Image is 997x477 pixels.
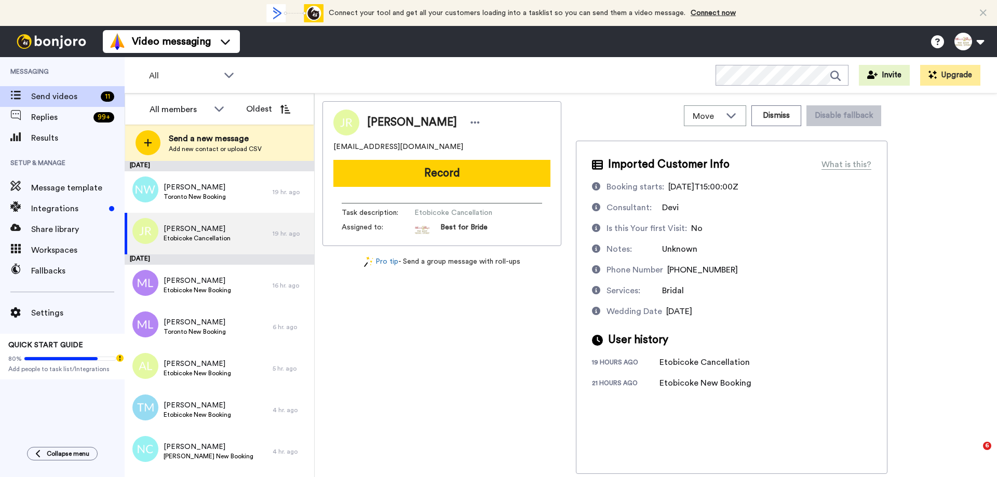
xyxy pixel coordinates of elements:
span: Toronto New Booking [164,328,226,336]
div: 4 hr. ago [273,406,309,414]
div: animation [266,4,324,22]
span: Video messaging [132,34,211,49]
div: Wedding Date [607,305,662,318]
span: Toronto New Booking [164,193,226,201]
span: Etobicoke New Booking [164,286,231,294]
span: Move [693,110,721,122]
div: Etobicoke New Booking [659,377,751,389]
span: [PERSON_NAME] [164,182,226,193]
span: Task description : [342,208,414,218]
div: 99 + [93,112,114,122]
div: Notes: [607,243,632,255]
span: [PERSON_NAME] [367,115,457,130]
button: Record [333,160,550,187]
button: Oldest [238,99,298,119]
div: Phone Number [607,264,663,276]
img: al.png [132,353,158,379]
span: Share library [31,223,125,236]
img: 91623c71-7e9f-4b80-8d65-0a2994804f61-1625177954.jpg [414,222,430,238]
div: Booking starts: [607,181,664,193]
img: nw.png [132,176,158,202]
div: - Send a group message with roll-ups [322,256,561,267]
span: Send a new message [169,132,262,145]
span: Collapse menu [47,449,89,458]
div: Services: [607,284,640,297]
span: Message template [31,182,125,194]
span: Add new contact or upload CSV [169,145,262,153]
span: Best for Bride [440,222,488,238]
button: Invite [859,65,910,86]
span: Connect your tool and get all your customers loading into a tasklist so you can send them a video... [329,9,685,17]
span: 6 [983,442,991,450]
span: Bridal [662,287,684,295]
img: tm.png [132,394,158,420]
span: [PERSON_NAME] [164,317,226,328]
span: [PHONE_NUMBER] [667,266,738,274]
a: Pro tip [364,256,398,267]
span: [PERSON_NAME] [164,224,231,234]
span: Etobicoke New Booking [164,369,231,377]
span: Etobicoke New Booking [164,411,231,419]
span: Add people to task list/Integrations [8,365,116,373]
img: jr.png [132,218,158,244]
span: Imported Customer Info [608,157,730,172]
span: [PERSON_NAME] New Booking [164,452,253,460]
span: Assigned to: [342,222,414,238]
div: 21 hours ago [592,379,659,389]
div: 11 [101,91,114,102]
img: magic-wand.svg [364,256,373,267]
span: Replies [31,111,89,124]
div: 6 hr. ago [273,323,309,331]
button: Disable fallback [806,105,881,126]
img: Image of Jessica Rebello [333,110,359,135]
button: Dismiss [751,105,801,126]
div: Consultant: [607,201,652,214]
span: Results [31,132,125,144]
div: What is this? [821,158,871,171]
div: [DATE] [125,254,314,265]
a: Connect now [691,9,736,17]
img: ml.png [132,311,158,337]
span: [DATE] [666,307,692,316]
button: Collapse menu [27,447,98,460]
span: Integrations [31,202,105,215]
div: 19 hours ago [592,358,659,369]
div: 5 hr. ago [273,364,309,373]
span: Unknown [662,245,697,253]
div: Etobicoke Cancellation [659,356,750,369]
span: Send videos [31,90,97,103]
span: [EMAIL_ADDRESS][DOMAIN_NAME] [333,142,463,152]
span: Etobicoke Cancellation [414,208,513,218]
span: No [691,224,703,233]
span: [DATE]T15:00:00Z [668,183,738,191]
span: Devi [662,203,679,212]
div: 19 hr. ago [273,188,309,196]
span: [PERSON_NAME] [164,359,231,369]
img: nc.png [132,436,158,462]
span: 80% [8,355,22,363]
span: [PERSON_NAME] [164,276,231,286]
span: All [149,70,219,82]
img: ml.png [132,270,158,296]
span: [PERSON_NAME] [164,442,253,452]
div: Tooltip anchor [115,353,125,363]
img: vm-color.svg [109,33,126,50]
div: 4 hr. ago [273,447,309,456]
span: Etobicoke Cancellation [164,234,231,242]
span: [PERSON_NAME] [164,400,231,411]
iframe: Intercom live chat [962,442,987,467]
img: bj-logo-header-white.svg [12,34,90,49]
span: Fallbacks [31,265,125,277]
span: User history [608,332,668,348]
span: Workspaces [31,244,125,256]
div: Is this Your first Visit: [607,222,687,235]
div: 19 hr. ago [273,229,309,238]
div: 16 hr. ago [273,281,309,290]
button: Upgrade [920,65,980,86]
span: Settings [31,307,125,319]
span: QUICK START GUIDE [8,342,83,349]
div: [DATE] [125,161,314,171]
div: All members [150,103,209,116]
